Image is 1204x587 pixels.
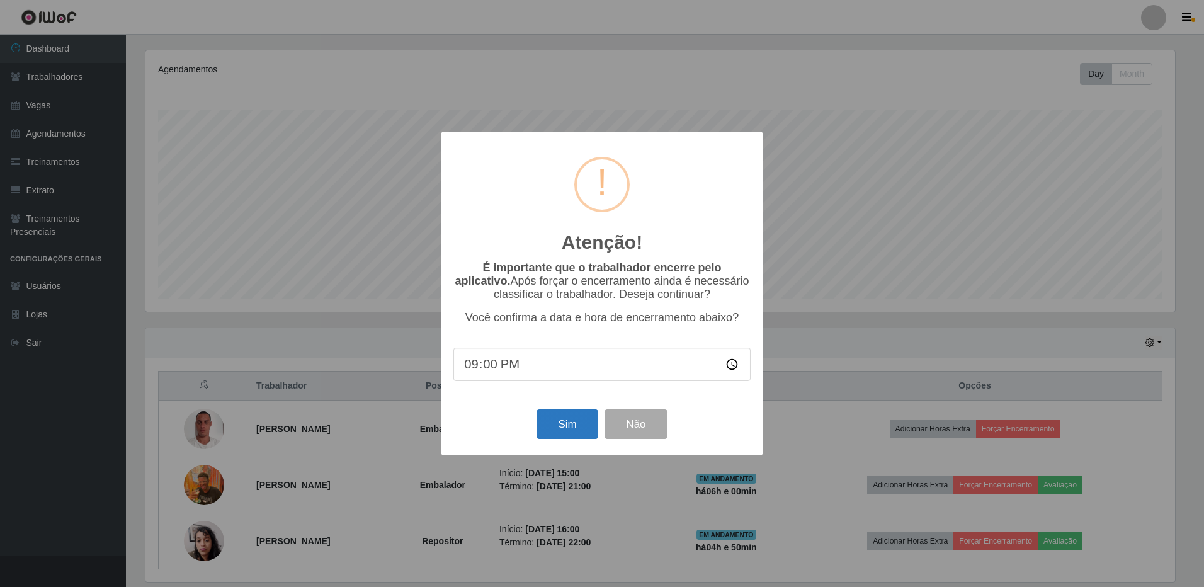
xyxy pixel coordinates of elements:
p: Após forçar o encerramento ainda é necessário classificar o trabalhador. Deseja continuar? [453,261,751,301]
button: Não [605,409,667,439]
b: É importante que o trabalhador encerre pelo aplicativo. [455,261,721,287]
button: Sim [537,409,598,439]
p: Você confirma a data e hora de encerramento abaixo? [453,311,751,324]
h2: Atenção! [562,231,642,254]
